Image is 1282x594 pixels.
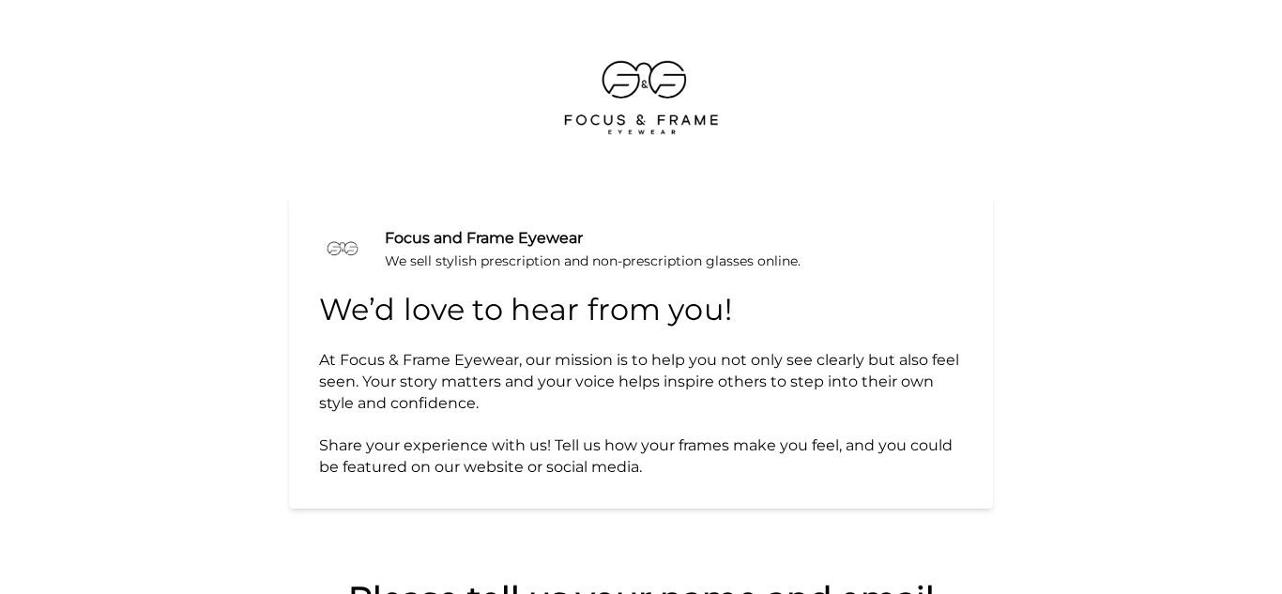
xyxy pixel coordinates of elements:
span: Share your experience with us! Tell us how your frames make you feel, and you could be featured o... [319,436,956,476]
img: https://cdn.bonjoro.com/media/694d2548-861b-46ba-83c8-e3c96a0b2679/3c200dc8-5494-4c1b-a107-938895... [563,60,719,135]
img: We sell stylish prescription and non-prescription glasses online. [319,225,366,272]
div: We sell stylish prescription and non-prescription glasses online. [385,251,801,270]
span: We’d love to hear from you! [319,291,732,327]
span: At Focus & Frame Eyewear, our mission is to help you not only see clearly but also feel seen. You... [319,351,963,412]
div: Focus and Frame Eyewear [385,227,801,250]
